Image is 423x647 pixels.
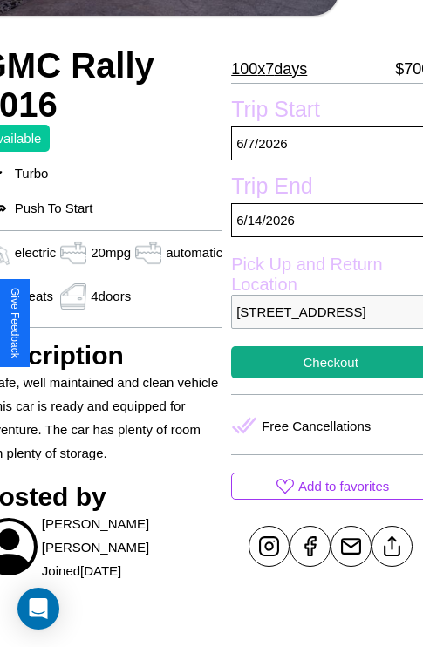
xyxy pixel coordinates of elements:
img: gas [131,240,166,266]
p: electric [15,241,57,264]
p: 4 seats [15,284,53,308]
p: Add to favorites [298,474,389,498]
p: 4 doors [91,284,131,308]
img: gas [56,283,91,310]
p: Turbo [6,161,49,185]
p: 20 mpg [91,241,131,264]
img: gas [56,240,91,266]
p: Joined [DATE] [42,559,121,582]
p: automatic [166,241,222,264]
p: 100 x 7 days [231,55,307,83]
p: Push To Start [6,196,93,220]
div: Give Feedback [9,288,21,358]
div: Open Intercom Messenger [17,588,59,630]
p: [PERSON_NAME] [PERSON_NAME] [42,512,222,559]
p: Free Cancellations [262,414,371,438]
